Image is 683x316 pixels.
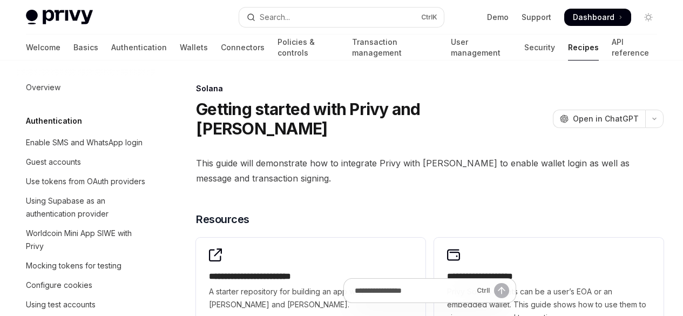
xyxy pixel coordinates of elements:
[26,175,145,188] div: Use tokens from OAuth providers
[568,35,599,60] a: Recipes
[26,156,81,169] div: Guest accounts
[524,35,555,60] a: Security
[522,12,551,23] a: Support
[17,172,155,191] a: Use tokens from OAuth providers
[26,35,60,60] a: Welcome
[111,35,167,60] a: Authentication
[640,9,657,26] button: Toggle dark mode
[221,35,265,60] a: Connectors
[196,156,664,186] span: This guide will demonstrate how to integrate Privy with [PERSON_NAME] to enable wallet login as w...
[196,99,549,138] h1: Getting started with Privy and [PERSON_NAME]
[17,224,155,256] a: Worldcoin Mini App SIWE with Privy
[352,35,437,60] a: Transaction management
[26,279,92,292] div: Configure cookies
[26,10,93,25] img: light logo
[17,191,155,224] a: Using Supabase as an authentication provider
[17,256,155,275] a: Mocking tokens for testing
[196,212,249,227] span: Resources
[17,295,155,314] a: Using test accounts
[487,12,509,23] a: Demo
[355,279,472,302] input: Ask a question...
[278,35,339,60] a: Policies & controls
[612,35,657,60] a: API reference
[73,35,98,60] a: Basics
[260,11,290,24] div: Search...
[573,12,614,23] span: Dashboard
[17,275,155,295] a: Configure cookies
[26,227,149,253] div: Worldcoin Mini App SIWE with Privy
[26,298,96,311] div: Using test accounts
[26,194,149,220] div: Using Supabase as an authentication provider
[26,115,82,127] h5: Authentication
[26,259,121,272] div: Mocking tokens for testing
[451,35,512,60] a: User management
[494,283,509,298] button: Send message
[17,133,155,152] a: Enable SMS and WhatsApp login
[239,8,444,27] button: Open search
[564,9,631,26] a: Dashboard
[421,13,437,22] span: Ctrl K
[17,152,155,172] a: Guest accounts
[26,81,60,94] div: Overview
[26,136,143,149] div: Enable SMS and WhatsApp login
[553,110,645,128] button: Open in ChatGPT
[180,35,208,60] a: Wallets
[17,78,155,97] a: Overview
[573,113,639,124] span: Open in ChatGPT
[196,83,664,94] div: Solana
